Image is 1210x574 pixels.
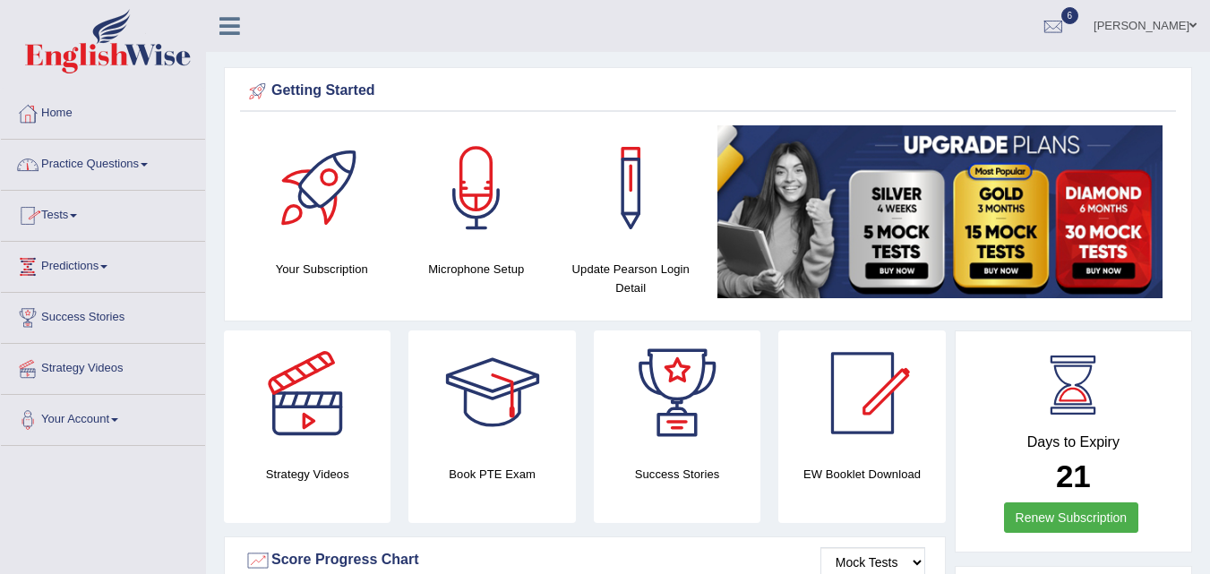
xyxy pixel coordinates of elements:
[1061,7,1079,24] span: 6
[778,465,945,484] h4: EW Booklet Download
[1,191,205,236] a: Tests
[245,547,925,574] div: Score Progress Chart
[408,260,545,278] h4: Microphone Setup
[1,242,205,287] a: Predictions
[594,465,760,484] h4: Success Stories
[562,260,699,297] h4: Update Pearson Login Detail
[1,344,205,389] a: Strategy Videos
[1,395,205,440] a: Your Account
[1004,502,1139,533] a: Renew Subscription
[253,260,390,278] h4: Your Subscription
[975,434,1171,450] h4: Days to Expiry
[1,293,205,338] a: Success Stories
[245,78,1171,105] div: Getting Started
[408,465,575,484] h4: Book PTE Exam
[717,125,1163,298] img: small5.jpg
[224,465,390,484] h4: Strategy Videos
[1056,458,1091,493] b: 21
[1,89,205,133] a: Home
[1,140,205,184] a: Practice Questions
